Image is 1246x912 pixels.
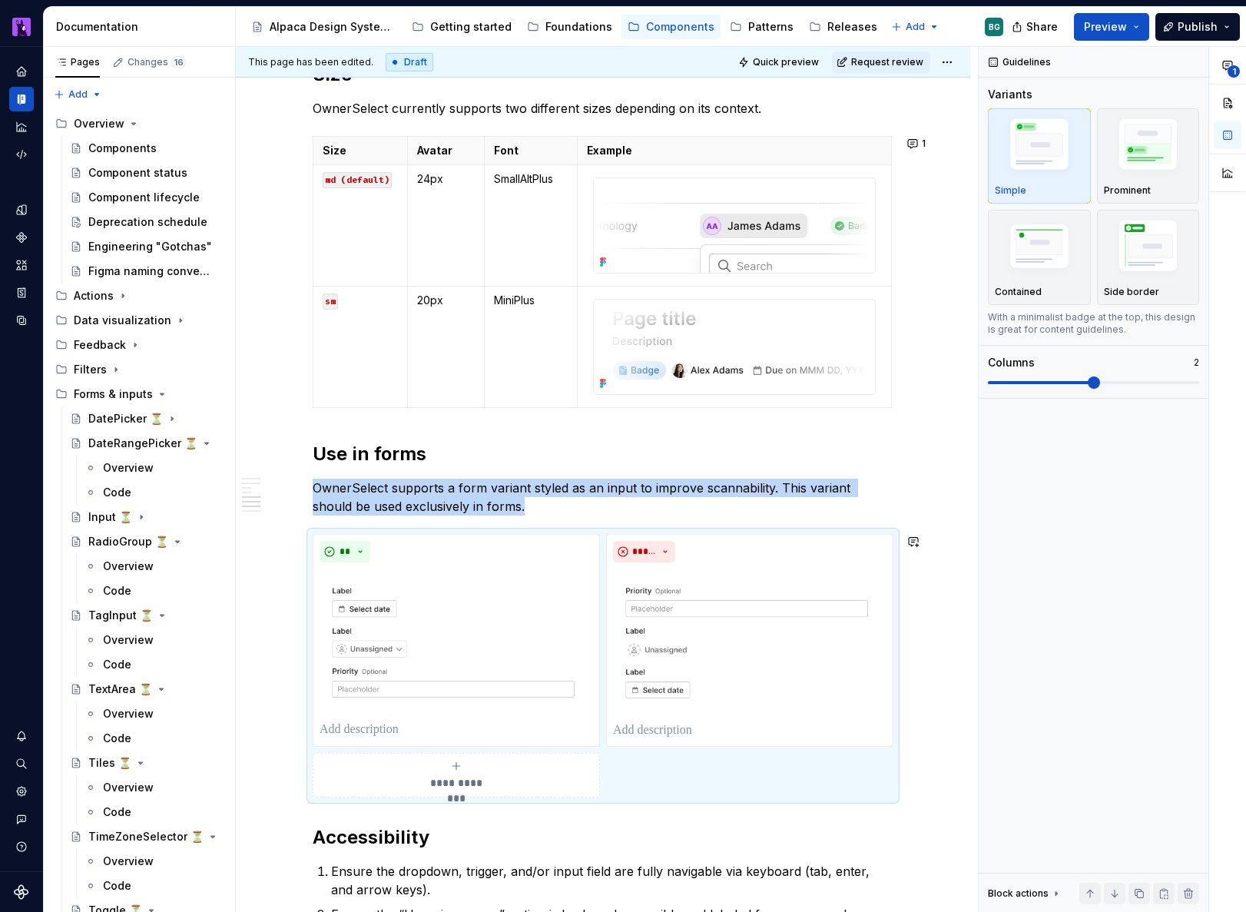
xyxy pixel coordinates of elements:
div: Patterns [748,19,794,35]
a: Patterns [724,15,800,39]
div: Block actions [988,883,1062,904]
a: Settings [9,779,34,804]
span: 16 [171,56,186,68]
div: Overview [103,632,154,648]
button: placeholderProminent [1097,108,1200,204]
a: Storybook stories [9,280,34,305]
div: With a minimalist badge at the top, this design is great for content guidelines. [988,311,1199,336]
div: Overview [103,780,154,795]
button: Notifications [9,724,34,748]
p: Contained [995,286,1042,298]
a: Alpaca Design System 🦙 [245,15,403,39]
a: Overview [78,849,229,874]
img: placeholder [995,218,1084,278]
div: DateRangePicker ⏳ [88,436,197,451]
a: Component status [64,161,229,185]
img: placeholder [1104,215,1193,282]
img: 288b040b-a9e6-480e-a579-c710ea4d9165.png [594,178,870,273]
div: Code [103,657,131,672]
div: Data visualization [49,308,229,333]
p: Example [587,143,882,158]
button: Publish [1155,13,1240,41]
p: 24px [417,171,475,187]
div: Figma naming conventions [88,264,215,279]
span: Preview [1084,19,1127,35]
code: md (default) [323,172,392,188]
a: Figma naming conventions [64,259,229,284]
div: Foundations [545,19,612,35]
a: Design tokens [9,197,34,222]
a: Code [78,800,229,824]
div: Overview [103,706,154,721]
div: Code automation [9,142,34,167]
a: Overview [78,701,229,726]
p: Side border [1104,286,1159,298]
h2: Accessibility [313,825,893,850]
div: Forms & inputs [74,386,153,402]
a: Overview [78,775,229,800]
a: Home [9,59,34,84]
div: Getting started [430,19,512,35]
a: Components [621,15,721,39]
span: Publish [1178,19,1218,35]
img: placeholder [995,114,1084,181]
a: Code [78,726,229,751]
span: Quick preview [753,56,819,68]
div: TagInput ⏳ [88,608,153,623]
a: Analytics [9,114,34,139]
a: Code [78,652,229,677]
div: Code [103,804,131,820]
button: Quick preview [734,51,826,73]
div: Components [646,19,714,35]
a: TagInput ⏳ [64,603,229,628]
div: Documentation [9,87,34,111]
div: Engineering "Gotchas" [88,239,212,254]
a: Component lifecycle [64,185,229,210]
a: Overview [78,456,229,480]
div: Overview [103,460,154,476]
a: Components [64,136,229,161]
p: Simple [995,184,1026,197]
p: 20px [417,293,475,308]
div: Overview [103,854,154,869]
div: Input ⏳ [88,509,132,525]
div: Forms & inputs [49,382,229,406]
a: Data sources [9,308,34,333]
a: Code [78,874,229,898]
div: Data visualization [74,313,171,328]
div: TextArea ⏳ [88,682,152,697]
a: Assets [9,253,34,277]
p: Ensure the dropdown, trigger, and/or input field are fully navigable via keyboard (tab, enter, an... [331,862,893,899]
a: Overview [78,554,229,579]
button: Contact support [9,807,34,831]
a: Input ⏳ [64,505,229,529]
div: Code [103,583,131,599]
div: Overview [103,559,154,574]
img: 7d7873c3-8b79-4e19-a46f-f06338b80695.jpg [613,569,886,715]
div: Documentation [56,19,229,35]
a: TextArea ⏳ [64,677,229,701]
div: Pages [55,56,100,68]
div: Components [9,225,34,250]
button: Add [886,16,944,38]
p: Prominent [1104,184,1151,197]
button: Search ⌘K [9,751,34,776]
a: Foundations [521,15,618,39]
div: DatePicker ⏳ [88,411,163,426]
div: Overview [74,116,124,131]
div: RadioGroup ⏳ [88,534,168,549]
div: Variants [988,87,1032,102]
a: RadioGroup ⏳ [64,529,229,554]
div: TimeZoneSelector ⏳ [88,829,204,844]
button: Request review [832,51,930,73]
div: Code [103,731,131,746]
span: Add [906,21,925,33]
span: 1 [922,138,926,150]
